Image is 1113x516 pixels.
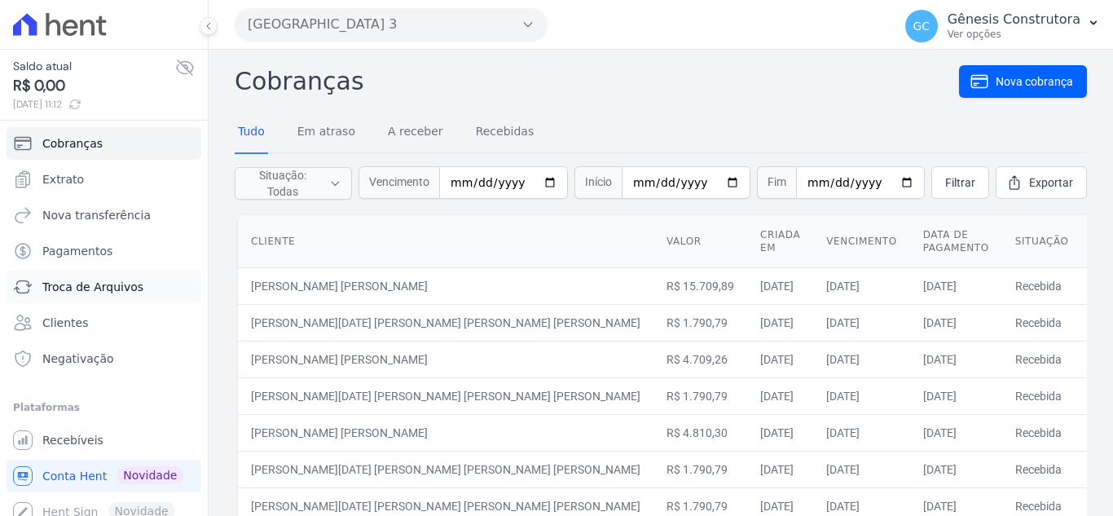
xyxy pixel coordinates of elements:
[238,414,653,451] td: [PERSON_NAME] [PERSON_NAME]
[7,235,201,267] a: Pagamentos
[235,112,268,154] a: Tudo
[1002,267,1082,304] td: Recebida
[7,460,201,492] a: Conta Hent Novidade
[13,58,175,75] span: Saldo atual
[7,271,201,303] a: Troca de Arquivos
[235,167,352,200] button: Situação: Todas
[574,166,622,199] span: Início
[945,174,975,191] span: Filtrar
[747,267,813,304] td: [DATE]
[892,3,1113,49] button: GC Gênesis Construtora Ver opções
[42,315,88,331] span: Clientes
[42,207,151,223] span: Nova transferência
[813,377,909,414] td: [DATE]
[813,451,909,487] td: [DATE]
[913,20,930,32] span: GC
[747,304,813,341] td: [DATE]
[1002,451,1082,487] td: Recebida
[653,451,747,487] td: R$ 1.790,79
[7,342,201,375] a: Negativação
[910,341,1002,377] td: [DATE]
[653,304,747,341] td: R$ 1.790,79
[235,63,959,99] h2: Cobranças
[238,377,653,414] td: [PERSON_NAME][DATE] [PERSON_NAME] [PERSON_NAME] [PERSON_NAME]
[1002,304,1082,341] td: Recebida
[653,215,747,268] th: Valor
[948,28,1080,41] p: Ver opções
[910,414,1002,451] td: [DATE]
[910,267,1002,304] td: [DATE]
[747,414,813,451] td: [DATE]
[7,307,201,339] a: Clientes
[117,466,183,484] span: Novidade
[747,341,813,377] td: [DATE]
[747,215,813,268] th: Criada em
[996,73,1073,90] span: Nova cobrança
[238,304,653,341] td: [PERSON_NAME][DATE] [PERSON_NAME] [PERSON_NAME] [PERSON_NAME]
[385,112,447,154] a: A receber
[13,97,175,112] span: [DATE] 11:12
[813,341,909,377] td: [DATE]
[910,215,1002,268] th: Data de pagamento
[235,8,548,41] button: [GEOGRAPHIC_DATA] 3
[7,199,201,232] a: Nova transferência
[7,424,201,456] a: Recebíveis
[747,451,813,487] td: [DATE]
[931,166,989,199] a: Filtrar
[238,215,653,268] th: Cliente
[747,377,813,414] td: [DATE]
[813,267,909,304] td: [DATE]
[653,414,747,451] td: R$ 4.810,30
[1002,414,1082,451] td: Recebida
[42,432,103,448] span: Recebíveis
[653,377,747,414] td: R$ 1.790,79
[42,351,114,367] span: Negativação
[813,215,909,268] th: Vencimento
[813,414,909,451] td: [DATE]
[1029,174,1073,191] span: Exportar
[910,377,1002,414] td: [DATE]
[245,167,319,200] span: Situação: Todas
[7,127,201,160] a: Cobranças
[238,451,653,487] td: [PERSON_NAME][DATE] [PERSON_NAME] [PERSON_NAME] [PERSON_NAME]
[7,163,201,196] a: Extrato
[1002,341,1082,377] td: Recebida
[359,166,439,199] span: Vencimento
[13,398,195,417] div: Plataformas
[653,341,747,377] td: R$ 4.709,26
[996,166,1087,199] a: Exportar
[238,341,653,377] td: [PERSON_NAME] [PERSON_NAME]
[757,166,796,199] span: Fim
[1002,215,1082,268] th: Situação
[910,304,1002,341] td: [DATE]
[910,451,1002,487] td: [DATE]
[42,468,107,484] span: Conta Hent
[13,75,175,97] span: R$ 0,00
[948,11,1080,28] p: Gênesis Construtora
[1002,377,1082,414] td: Recebida
[294,112,359,154] a: Em atraso
[813,304,909,341] td: [DATE]
[42,171,84,187] span: Extrato
[473,112,538,154] a: Recebidas
[42,135,103,152] span: Cobranças
[238,267,653,304] td: [PERSON_NAME] [PERSON_NAME]
[959,65,1087,98] a: Nova cobrança
[42,279,143,295] span: Troca de Arquivos
[653,267,747,304] td: R$ 15.709,89
[42,243,112,259] span: Pagamentos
